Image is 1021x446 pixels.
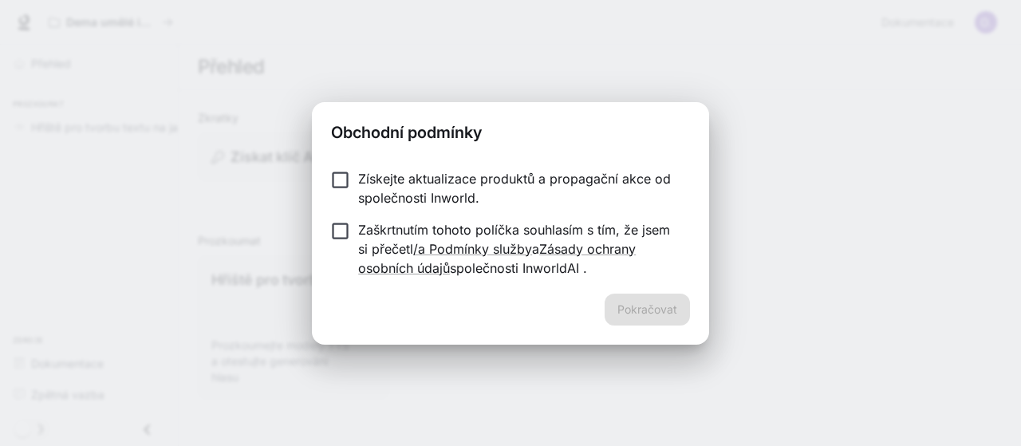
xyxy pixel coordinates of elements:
font: společnosti InworldAI . [450,260,587,276]
font: Obchodní podmínky [331,123,482,142]
a: /a Podmínky služby [413,241,532,257]
font: a [532,241,539,257]
font: Zaškrtnutím tohoto políčka souhlasím s tím, že jsem si přečetl [358,222,670,257]
font: Získejte aktualizace produktů a propagační akce od společnosti Inworld. [358,171,671,206]
a: Zásady ochrany osobních údajů [358,241,636,276]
